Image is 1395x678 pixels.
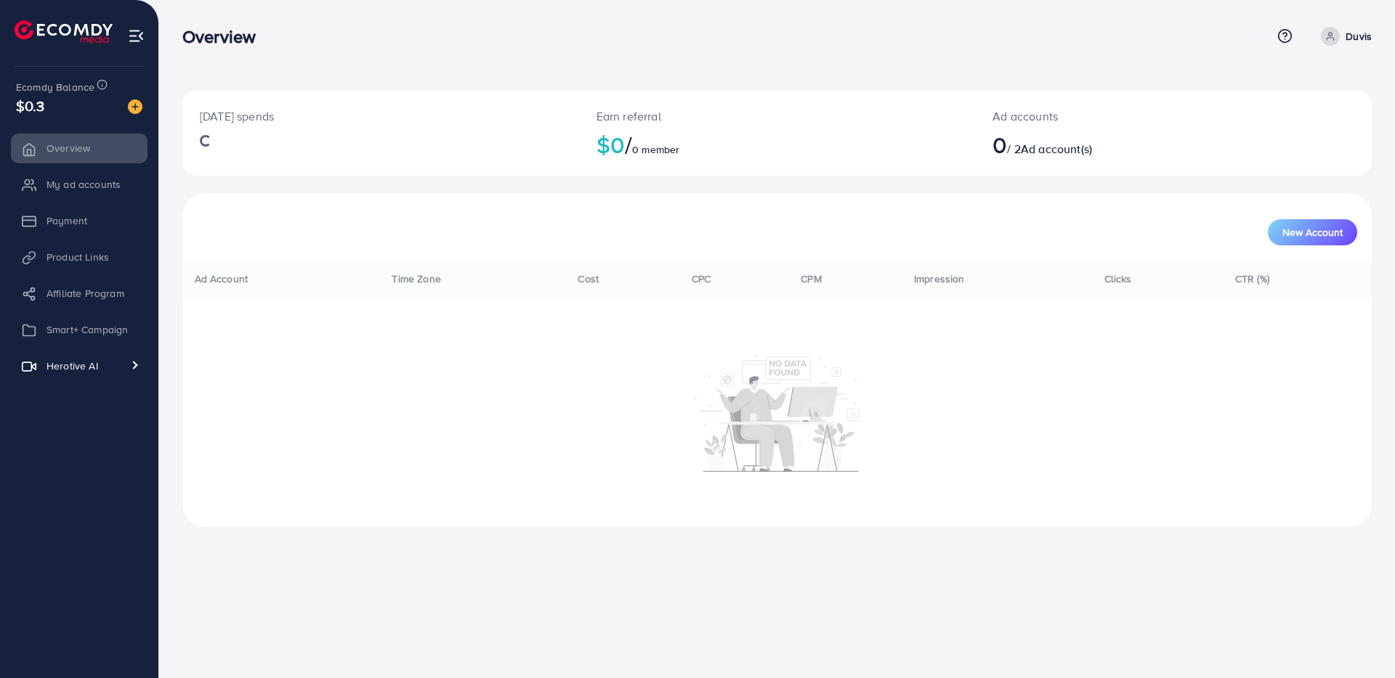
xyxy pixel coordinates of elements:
span: New Account [1282,227,1343,237]
h2: / 2 [992,131,1255,158]
p: Earn referral [597,107,958,125]
img: image [128,99,142,114]
span: $0.3 [16,95,45,116]
img: menu [128,28,145,44]
span: Ad account(s) [1021,141,1092,157]
p: [DATE] spends [200,107,562,125]
button: New Account [1268,219,1357,245]
span: 0 member [632,142,679,157]
h3: Overview [182,26,267,47]
img: logo [15,20,113,43]
a: Duvis [1315,27,1372,46]
p: Duvis [1346,28,1372,45]
h2: $0 [597,131,958,158]
span: Herotive AI [46,359,98,373]
span: 0 [992,128,1007,161]
p: Ad accounts [992,107,1255,125]
a: Herotive AI [11,351,147,380]
span: Ecomdy Balance [16,80,94,94]
span: / [625,128,632,161]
